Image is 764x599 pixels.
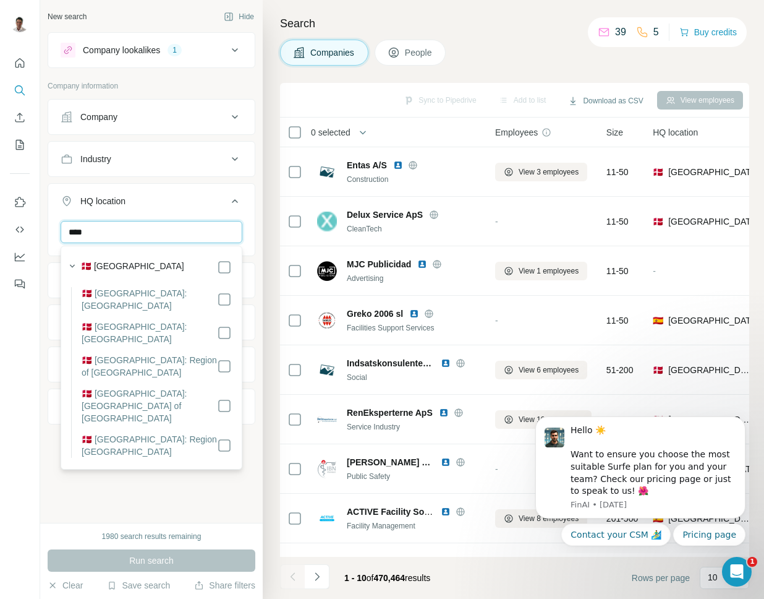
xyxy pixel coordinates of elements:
label: 🇩🇰 [GEOGRAPHIC_DATA] [81,260,184,275]
button: View 8 employees [495,509,587,528]
span: Entas A/S [347,159,387,171]
button: Keywords [48,392,255,421]
button: Industry [48,144,255,174]
span: 1 - 10 [344,573,367,583]
span: 🇪🇸 [653,314,663,327]
span: - [495,316,498,325]
div: Facility Management [347,520,480,532]
label: 🇩🇰 [GEOGRAPHIC_DATA]: Region [GEOGRAPHIC_DATA] [82,433,217,458]
img: LinkedIn logo [441,358,451,368]
label: 🇩🇰 [GEOGRAPHIC_DATA]: Region of [GEOGRAPHIC_DATA] [82,354,217,379]
button: Company lookalikes1 [48,35,255,65]
span: Indsatskonsulenterne [347,357,435,369]
iframe: Intercom live chat [722,557,752,587]
img: Logo of Greko 2006 sl [317,311,337,330]
button: My lists [10,134,30,156]
img: LinkedIn logo [417,259,427,269]
iframe: Intercom notifications message [517,405,764,553]
button: Use Surfe API [10,218,30,241]
div: Service Industry [347,421,480,433]
button: Company [48,102,255,132]
div: Public Safety [347,471,480,482]
button: HQ location [48,186,255,221]
div: Social [347,372,480,383]
span: MJC Publicidad [347,258,411,270]
span: Greko 2006 sl [347,308,403,320]
p: 10 [708,571,718,584]
button: Save search [107,579,170,592]
div: HQ location [80,195,125,207]
img: Logo of Entas A/S [317,162,337,182]
span: - [653,266,656,276]
span: - [495,464,498,474]
img: LinkedIn logo [441,556,451,566]
img: Logo of Delux Service ApS [317,212,337,231]
button: Use Surfe on LinkedIn [10,191,30,213]
button: Annual revenue ($) [48,265,255,295]
p: 39 [615,25,626,40]
button: Enrich CSV [10,106,30,129]
div: New search [48,11,87,22]
span: 11-50 [606,265,629,277]
div: Company [80,111,117,123]
span: 🇩🇰 [653,364,663,376]
span: 11-50 [606,314,629,327]
p: 5 [653,25,659,40]
img: LinkedIn logo [439,408,449,418]
div: Facilities Support Services [347,322,480,334]
span: 11-50 [606,215,629,228]
button: Search [10,79,30,101]
div: 1980 search results remaining [102,531,202,542]
img: LinkedIn logo [393,160,403,170]
span: 11-50 [606,166,629,178]
span: results [344,573,430,583]
button: View 6 employees [495,361,587,379]
img: Logo of Indsatskonsulenterne [317,360,337,380]
h4: Search [280,15,749,32]
button: Download as CSV [559,92,652,110]
button: View 3 employees [495,163,587,181]
span: RenEksperterne ApS [347,407,433,419]
span: Companies [310,46,355,59]
div: Construction [347,174,480,185]
span: 🇩🇰 [653,215,663,228]
img: LinkedIn logo [441,457,451,467]
span: View 1 employees [519,265,579,277]
label: 🇩🇰 [GEOGRAPHIC_DATA]: [GEOGRAPHIC_DATA] [82,321,217,345]
button: Hide [215,7,263,26]
img: Logo of ACTIVE Facility Solutions [317,509,337,528]
img: Avatar [10,12,30,32]
span: 🇩🇰 [653,166,663,178]
div: Company lookalikes [83,44,160,56]
button: View 10 employees [495,410,592,429]
button: Share filters [194,579,255,592]
span: Constructora MOLGON [347,555,435,567]
button: Feedback [10,273,30,295]
button: View 1 employees [495,262,587,280]
img: Logo of IBN Rheinland e.K. [317,459,337,479]
label: 🇩🇰 [GEOGRAPHIC_DATA]: [GEOGRAPHIC_DATA] [82,287,217,312]
span: ACTIVE Facility Solutions [347,507,452,517]
button: Buy credits [679,24,737,41]
span: View 6 employees [519,364,579,376]
div: CleanTech [347,223,480,235]
span: [PERSON_NAME] e.K. [347,456,435,468]
span: HQ location [653,126,698,139]
span: 470,464 [374,573,405,583]
button: Technologies [48,350,255,379]
button: Employees (size) [48,308,255,337]
label: 🇩🇰 [GEOGRAPHIC_DATA]: [GEOGRAPHIC_DATA] of [GEOGRAPHIC_DATA] [82,387,217,424]
button: Dashboard [10,246,30,268]
div: Advertising [347,273,480,284]
span: - [495,217,498,226]
img: LinkedIn logo [409,309,419,319]
img: LinkedIn logo [441,507,451,517]
span: 1 [747,557,757,567]
button: Navigate to next page [305,564,329,589]
span: View 3 employees [519,166,579,178]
